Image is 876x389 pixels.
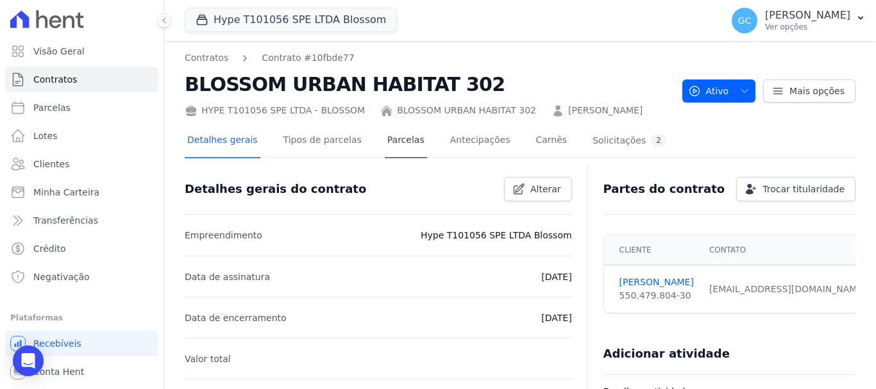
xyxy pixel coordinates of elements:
p: Ver opções [765,22,850,32]
a: Contratos [185,51,228,65]
p: [PERSON_NAME] [765,9,850,22]
span: GC [738,16,752,25]
span: Crédito [33,242,66,255]
a: Trocar titularidade [736,177,855,201]
th: Cliente [604,235,702,265]
span: Mais opções [789,85,845,97]
span: Lotes [33,129,58,142]
button: GC [PERSON_NAME] Ver opções [721,3,876,38]
span: Alterar [530,183,561,195]
a: Negativação [5,264,158,290]
span: Clientes [33,158,69,170]
nav: Breadcrumb [185,51,355,65]
a: Tipos de parcelas [281,124,364,158]
span: Negativação [33,270,90,283]
span: Minha Carteira [33,186,99,199]
a: Transferências [5,208,158,233]
div: Solicitações [593,135,666,147]
span: Conta Hent [33,365,84,378]
span: Visão Geral [33,45,85,58]
a: Antecipações [448,124,513,158]
h3: Detalhes gerais do contrato [185,181,366,197]
div: 550.479.804-30 [619,289,694,302]
p: Data de assinatura [185,269,270,285]
h3: Partes do contrato [603,181,725,197]
button: Ativo [682,79,756,103]
a: Carnês [533,124,569,158]
div: [EMAIL_ADDRESS][DOMAIN_NAME] [709,283,866,296]
a: Contratos [5,67,158,92]
a: Conta Hent [5,359,158,385]
p: Empreendimento [185,228,262,243]
h2: BLOSSOM URBAN HABITAT 302 [185,70,672,99]
a: Alterar [504,177,572,201]
span: Parcelas [33,101,71,114]
a: Detalhes gerais [185,124,260,158]
a: Minha Carteira [5,179,158,205]
a: Contrato #10fbde77 [262,51,354,65]
p: Hype T101056 SPE LTDA Blossom [421,228,572,243]
p: Valor total [185,351,231,367]
a: [PERSON_NAME] [619,276,694,289]
a: Clientes [5,151,158,177]
p: Data de encerramento [185,310,287,326]
a: Parcelas [385,124,427,158]
a: Recebíveis [5,331,158,356]
div: Plataformas [10,310,153,326]
a: Parcelas [5,95,158,120]
div: 2 [651,135,666,147]
a: BLOSSOM URBAN HABITAT 302 [397,104,536,117]
span: Recebíveis [33,337,81,350]
th: Contato [702,235,874,265]
a: Solicitações2 [590,124,669,158]
span: Ativo [688,79,729,103]
span: Transferências [33,214,98,227]
a: Crédito [5,236,158,261]
h3: Adicionar atividade [603,346,730,361]
p: [DATE] [541,310,571,326]
a: [PERSON_NAME] [568,104,643,117]
div: HYPE T101056 SPE LTDA - BLOSSOM [185,104,365,117]
nav: Breadcrumb [185,51,672,65]
div: Open Intercom Messenger [13,345,44,376]
span: Contratos [33,73,77,86]
a: Mais opções [763,79,855,103]
span: Trocar titularidade [762,183,845,195]
a: Lotes [5,123,158,149]
a: Visão Geral [5,38,158,64]
p: [DATE] [541,269,571,285]
button: Hype T101056 SPE LTDA Blossom [185,8,397,32]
